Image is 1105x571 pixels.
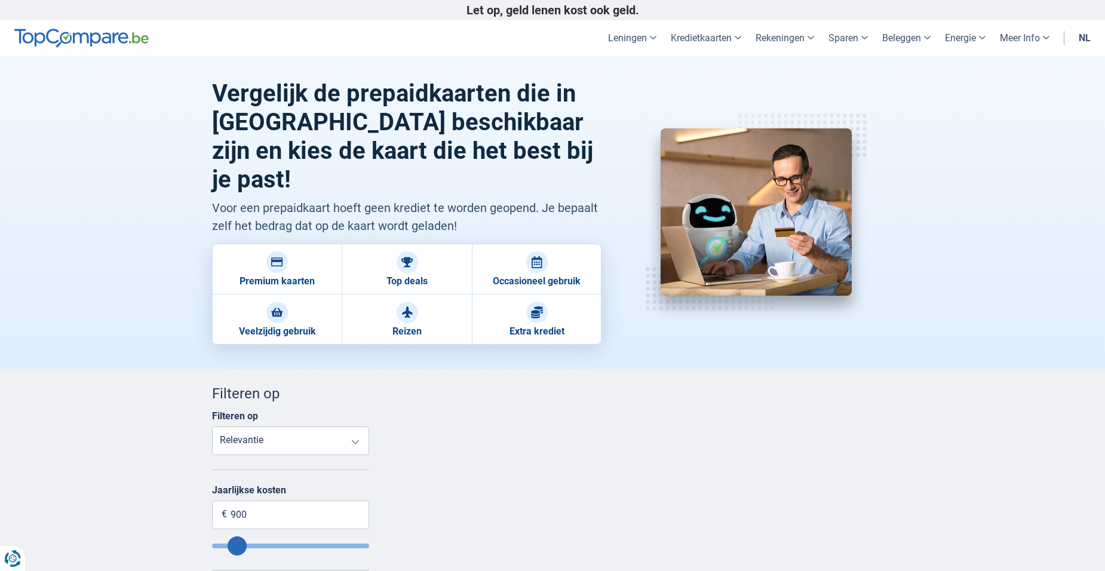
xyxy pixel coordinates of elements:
[212,484,369,496] label: Jaarlijkse kosten
[212,79,602,194] h1: Vergelijk de prepaidkaarten die in [GEOGRAPHIC_DATA] beschikbaar zijn en kies de kaart die het be...
[993,20,1057,56] a: Meer Info
[342,294,471,345] a: Reizen Reizen
[14,29,149,48] img: TopCompare
[661,128,852,296] img: prepaidkaart
[212,199,602,235] p: Voor een prepaidkaart hoeft geen krediet te worden geopend. Je bepaalt zelf het bedrag dat op de ...
[271,306,283,318] img: Veelzijdig gebruik
[212,410,258,422] label: Filteren op
[601,20,664,56] a: Leningen
[212,383,369,404] div: Filteren op
[472,244,601,294] a: Occasioneel gebruik Occasioneel gebruik
[212,544,369,548] input: Annualfee
[212,244,342,294] a: Premium kaarten Premium kaarten
[875,20,938,56] a: Beleggen
[821,20,875,56] a: Sparen
[1072,20,1098,56] a: nl
[222,508,227,521] span: €
[472,294,601,345] a: Extra krediet Extra krediet
[401,256,413,268] img: Top deals
[938,20,993,56] a: Energie
[531,256,543,268] img: Occasioneel gebruik
[531,306,543,318] img: Extra krediet
[748,20,821,56] a: Rekeningen
[664,20,748,56] a: Kredietkaarten
[212,294,342,345] a: Veelzijdig gebruik Veelzijdig gebruik
[401,306,413,318] img: Reizen
[342,244,471,294] a: Top deals Top deals
[212,3,893,17] p: Let op, geld lenen kost ook geld.
[271,256,283,268] img: Premium kaarten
